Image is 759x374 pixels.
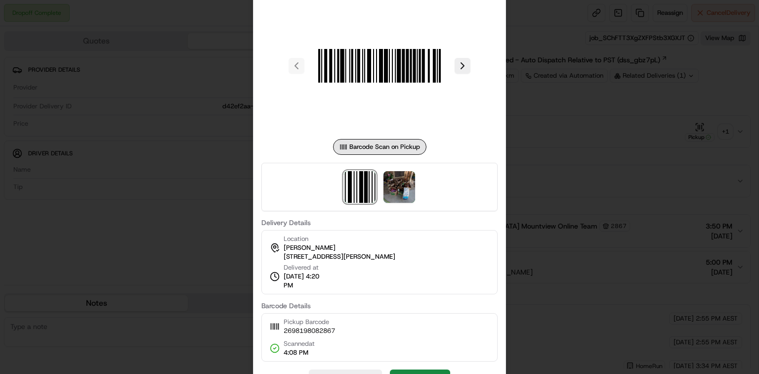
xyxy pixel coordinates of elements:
[261,302,498,309] label: Barcode Details
[284,348,315,357] span: 4:08 PM
[383,171,415,203] img: photo_proof_of_delivery image
[333,139,426,155] div: Barcode Scan on Pickup
[284,252,395,261] span: [STREET_ADDRESS][PERSON_NAME]
[284,339,315,348] span: Scanned at
[284,327,335,335] span: 2698198082867
[284,272,329,290] span: [DATE] 4:20 PM
[261,219,498,226] label: Delivery Details
[284,234,308,243] span: Location
[284,263,329,272] span: Delivered at
[284,318,335,327] span: Pickup Barcode
[344,171,376,203] img: barcode_scan_on_pickup image
[284,243,336,252] span: [PERSON_NAME]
